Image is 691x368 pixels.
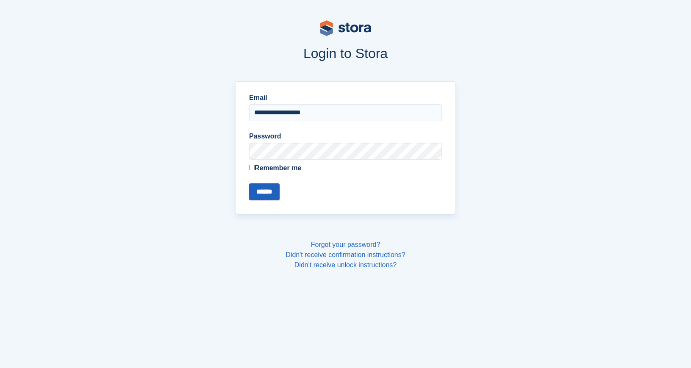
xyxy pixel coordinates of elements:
[320,20,371,36] img: stora-logo-53a41332b3708ae10de48c4981b4e9114cc0af31d8433b30ea865607fb682f29.svg
[249,131,442,141] label: Password
[249,163,442,173] label: Remember me
[286,251,405,258] a: Didn't receive confirmation instructions?
[294,261,397,268] a: Didn't receive unlock instructions?
[74,46,618,61] h1: Login to Stora
[249,93,442,103] label: Email
[311,241,380,248] a: Forgot your password?
[249,165,255,170] input: Remember me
